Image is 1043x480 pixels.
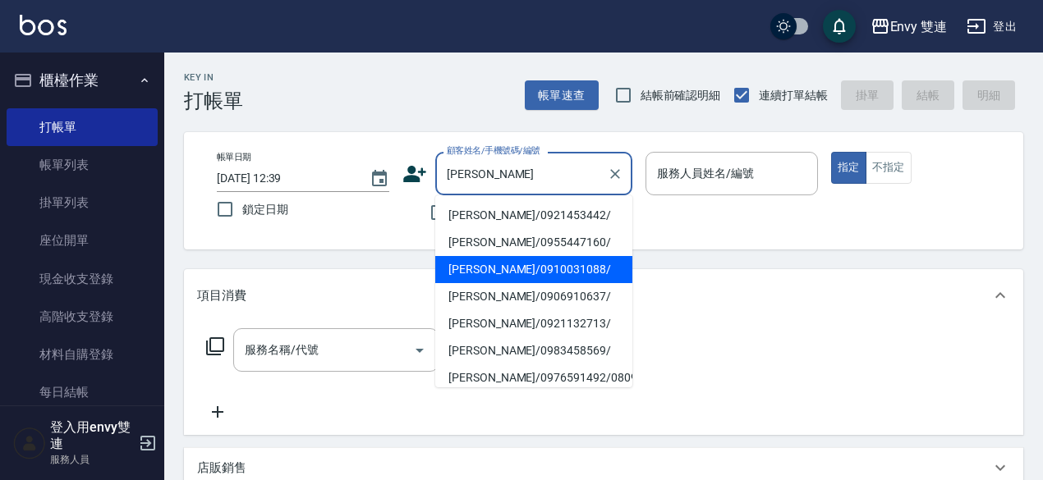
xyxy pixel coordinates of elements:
li: [PERSON_NAME]/0910031088/ [435,256,632,283]
button: 指定 [831,152,866,184]
h2: Key In [184,72,243,83]
li: [PERSON_NAME]/0955447160/ [435,229,632,256]
label: 帳單日期 [217,151,251,163]
a: 帳單列表 [7,146,158,184]
button: Choose date, selected date is 2025-08-14 [360,159,399,199]
li: [PERSON_NAME]/0921453442/ [435,202,632,229]
span: 結帳前確認明細 [641,87,721,104]
p: 項目消費 [197,287,246,304]
a: 現金收支登錄 [7,260,158,298]
button: save [823,10,856,43]
input: YYYY/MM/DD hh:mm [217,165,353,192]
img: Logo [20,15,67,35]
a: 掛單列表 [7,184,158,222]
button: 櫃檯作業 [7,59,158,102]
a: 打帳單 [7,108,158,146]
h5: 登入用envy雙連 [50,419,134,452]
a: 每日結帳 [7,373,158,411]
span: 鎖定日期 [242,201,288,218]
button: 登出 [960,11,1023,42]
button: Envy 雙連 [864,10,954,43]
li: [PERSON_NAME]/0906910637/ [435,283,632,310]
li: [PERSON_NAME]/0983458569/ [435,337,632,364]
button: Clear [604,162,627,185]
button: Open [407,337,433,363]
li: [PERSON_NAME]/0976591492/080922 [435,364,632,391]
div: 項目消費 [184,269,1023,322]
img: Person [13,427,46,459]
h3: 打帳單 [184,89,243,112]
li: [PERSON_NAME]/0921132713/ [435,310,632,337]
div: Envy 雙連 [890,16,948,37]
span: 連續打單結帳 [759,87,828,104]
a: 材料自購登錄 [7,336,158,373]
button: 帳單速查 [525,80,599,111]
label: 顧客姓名/手機號碼/編號 [447,144,540,157]
a: 座位開單 [7,222,158,259]
p: 店販銷售 [197,459,246,477]
button: 不指定 [866,152,912,184]
p: 服務人員 [50,452,134,467]
a: 高階收支登錄 [7,298,158,336]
